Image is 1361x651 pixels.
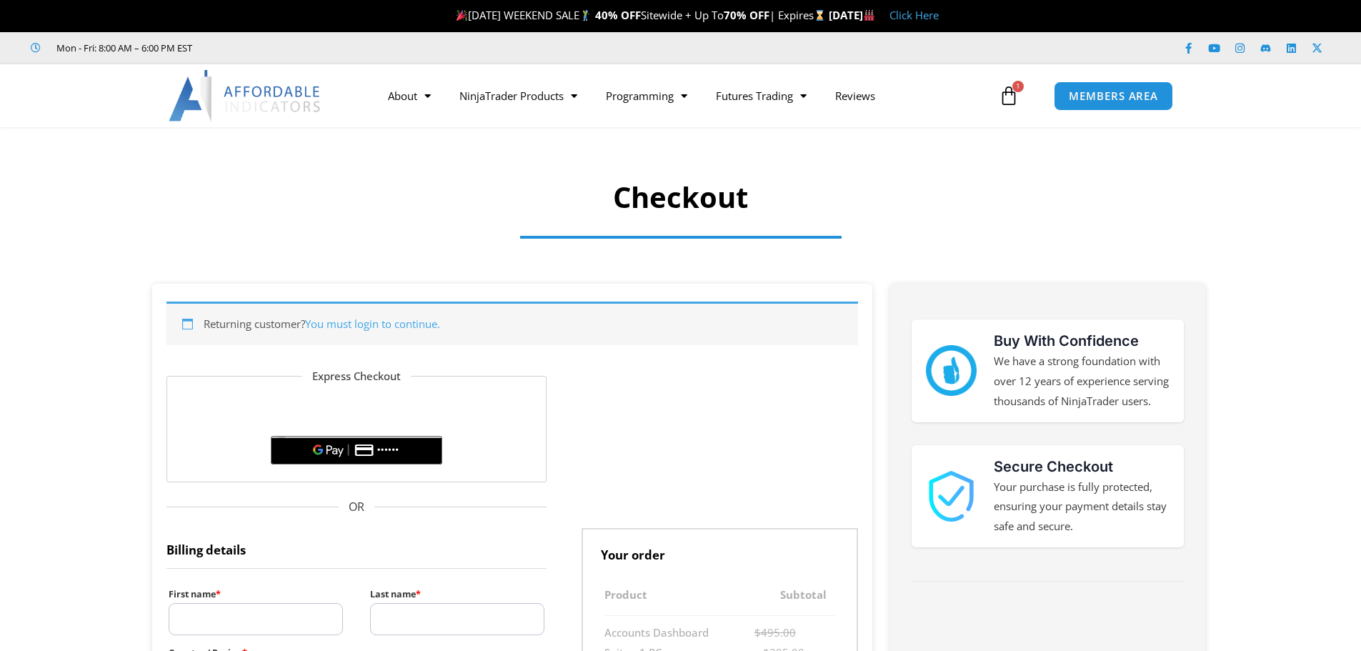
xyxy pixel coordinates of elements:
[169,585,343,603] label: First name
[370,585,544,603] label: Last name
[1054,81,1173,111] a: MEMBERS AREA
[994,456,1170,477] h3: Secure Checkout
[212,41,427,55] iframe: Customer reviews powered by Trustpilot
[926,345,977,396] img: mark thumbs good 43913 | Affordable Indicators – NinjaTrader
[166,497,547,518] span: OR
[814,10,825,21] img: ⌛
[724,8,769,22] strong: 70% OFF
[829,8,875,22] strong: [DATE]
[926,471,977,522] img: 1000913 | Affordable Indicators – NinjaTrader
[53,39,192,56] span: Mon - Fri: 8:00 AM – 6:00 PM EST
[994,352,1170,412] p: We have a strong foundation with over 12 years of experience serving thousands of NinjaTrader users.
[302,367,411,387] legend: Express Checkout
[592,79,702,112] a: Programming
[595,8,641,22] strong: 40% OFF
[374,79,995,112] nav: Menu
[1012,81,1024,92] span: 1
[271,436,442,464] button: Buy with GPay
[457,10,467,21] img: 🎉
[864,10,874,21] img: 🏭
[582,528,858,575] h3: Your order
[445,79,592,112] a: NinjaTrader Products
[580,10,591,21] img: 🏌️‍♂️
[1069,91,1158,101] span: MEMBERS AREA
[889,8,939,22] a: Click Here
[166,528,547,569] h3: Billing details
[207,177,1154,217] h1: Checkout
[169,70,322,121] img: LogoAI | Affordable Indicators – NinjaTrader
[166,302,858,345] div: Returning customer?
[994,477,1170,537] p: Your purchase is fully protected, ensuring your payment details stay safe and secure.
[994,330,1170,352] h3: Buy With Confidence
[305,317,440,331] a: You must login to continue.
[453,8,828,22] span: [DATE] WEEKEND SALE Sitewide + Up To | Expires
[377,445,399,455] text: ••••••
[702,79,821,112] a: Futures Trading
[268,394,445,432] iframe: Secure express checkout frame
[821,79,889,112] a: Reviews
[977,75,1040,116] a: 1
[374,79,445,112] a: About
